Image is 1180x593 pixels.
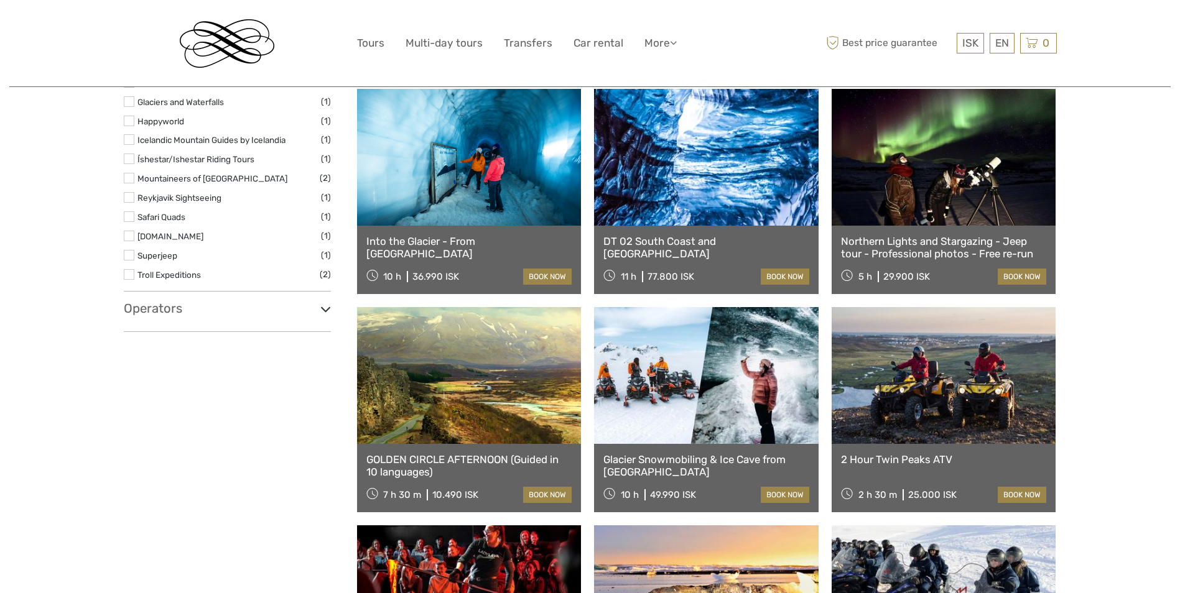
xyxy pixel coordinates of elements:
[761,269,809,285] a: book now
[137,116,184,126] a: Happyworld
[321,152,331,166] span: (1)
[137,97,224,107] a: Glaciers and Waterfalls
[998,269,1046,285] a: book now
[137,173,287,183] a: Mountaineers of [GEOGRAPHIC_DATA]
[321,190,331,205] span: (1)
[321,132,331,147] span: (1)
[383,489,421,500] span: 7 h 30 m
[137,135,286,145] a: Icelandic Mountain Guides by Icelandia
[137,212,185,222] a: Safari Quads
[650,489,696,500] div: 49.990 ISK
[523,487,572,503] a: book now
[137,193,221,203] a: Reykjavik Sightseeing
[321,94,331,109] span: (1)
[523,269,572,285] a: book now
[761,487,809,503] a: book now
[412,271,459,282] div: 36.990 ISK
[137,251,177,260] a: Superjeep
[621,489,639,500] span: 10 h
[990,33,1015,53] div: EN
[180,19,274,68] img: Reykjavik Residence
[366,453,572,479] a: GOLDEN CIRCLE AFTERNOON (Guided in 10 languages)
[357,34,384,52] a: Tours
[648,271,694,282] div: 77.800 ISK
[858,489,897,500] span: 2 h 30 m
[644,34,677,52] a: More
[504,34,552,52] a: Transfers
[998,487,1046,503] a: book now
[621,271,636,282] span: 11 h
[908,489,957,500] div: 25.000 ISK
[603,453,809,479] a: Glacier Snowmobiling & Ice Cave from [GEOGRAPHIC_DATA]
[603,235,809,260] a: DT 02 South Coast and [GEOGRAPHIC_DATA]
[320,267,331,282] span: (2)
[858,271,872,282] span: 5 h
[137,270,201,280] a: Troll Expeditions
[124,301,331,316] h3: Operators
[321,229,331,243] span: (1)
[432,489,478,500] div: 10.490 ISK
[962,37,978,49] span: ISK
[137,154,254,164] a: Íshestar/Ishestar Riding Tours
[137,231,203,241] a: [DOMAIN_NAME]
[137,78,174,88] a: EastWest
[321,209,331,224] span: (1)
[824,33,954,53] span: Best price guarantee
[841,235,1047,260] a: Northern Lights and Stargazing - Jeep tour - Professional photos - Free re-run
[841,453,1047,466] a: 2 Hour Twin Peaks ATV
[406,34,483,52] a: Multi-day tours
[883,271,930,282] div: 29.900 ISK
[366,235,572,260] a: Into the Glacier - From [GEOGRAPHIC_DATA]
[320,171,331,185] span: (2)
[574,34,623,52] a: Car rental
[1041,37,1051,49] span: 0
[321,248,331,262] span: (1)
[321,114,331,128] span: (1)
[383,271,401,282] span: 10 h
